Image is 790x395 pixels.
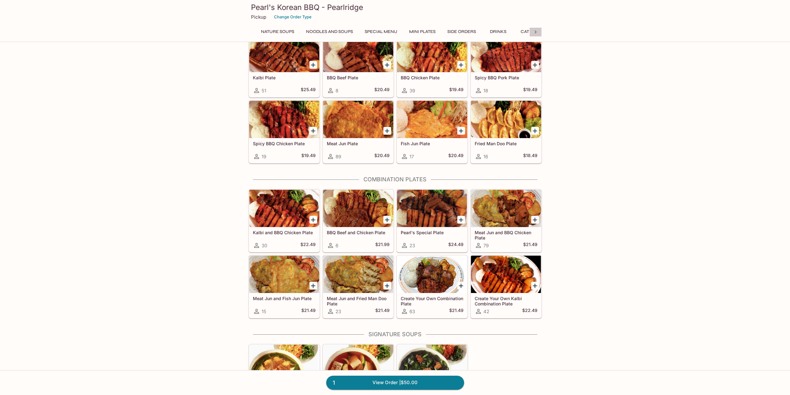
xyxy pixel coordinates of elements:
span: 42 [483,309,489,314]
h5: Spicy BBQ Chicken Plate [253,141,316,146]
a: Pearl's Special Plate23$24.49 [397,189,468,252]
button: Side Orders [444,27,479,36]
a: Meat Jun and Fish Jun Plate15$21.49 [249,255,320,318]
h4: Signature Soups [249,331,542,338]
a: Meat Jun and BBQ Chicken Plate79$21.49 [471,189,541,252]
h5: $21.99 [375,242,390,249]
h5: $24.49 [448,242,463,249]
a: BBQ Beef Plate8$20.49 [323,35,394,97]
button: Add Spicy BBQ Chicken Plate [309,127,317,135]
span: 15 [262,309,266,314]
h5: $21.49 [375,308,390,315]
span: 17 [409,154,414,160]
span: 63 [409,309,415,314]
h5: $21.49 [523,242,537,249]
a: BBQ Beef and Chicken Plate6$21.99 [323,189,394,252]
h5: $19.49 [523,87,537,94]
a: Kalbi and BBQ Chicken Plate30$22.49 [249,189,320,252]
div: Create Your Own Kalbi Combination Plate [471,256,541,293]
button: Change Order Type [271,12,314,22]
h4: Combination Plates [249,176,542,183]
button: Add BBQ Beef and Chicken Plate [383,216,391,224]
span: 6 [336,243,338,249]
h5: $20.49 [448,153,463,160]
span: 19 [262,154,266,160]
span: 18 [483,88,488,94]
a: BBQ Chicken Plate39$19.49 [397,35,468,97]
a: Fried Man Doo Plate16$18.49 [471,100,541,163]
button: Add Spicy BBQ Pork Plate [531,61,539,69]
span: 8 [336,88,338,94]
h5: BBQ Beef and Chicken Plate [327,230,390,235]
h5: $20.49 [374,153,390,160]
h5: $22.49 [522,308,537,315]
h5: $21.49 [449,308,463,315]
h5: $22.49 [300,242,316,249]
span: 51 [262,88,266,94]
h5: $25.49 [301,87,316,94]
h5: Meat Jun and Fried Man Doo Plate [327,296,390,306]
span: 1 [329,379,339,387]
a: Kalbi Plate51$25.49 [249,35,320,97]
span: 79 [483,243,489,249]
button: Add Fish Jun Plate [457,127,465,135]
h5: Fried Man Doo Plate [475,141,537,146]
h5: $19.49 [449,87,463,94]
a: Create Your Own Combination Plate63$21.49 [397,255,468,318]
div: BBQ Chicken Plate [397,35,467,72]
button: Noodles and Soups [303,27,356,36]
div: BBQ Beef and Chicken Plate [323,190,393,227]
div: Spicy BBQ Pork Plate [471,35,541,72]
button: Catering Menu - Meats [517,27,579,36]
button: Special Menu [361,27,401,36]
button: Add Fried Man Doo Plate [531,127,539,135]
div: Fish Jun Plate [397,101,467,138]
button: Add Create Your Own Combination Plate [457,282,465,290]
h5: Meat Jun Plate [327,141,390,146]
h5: Kalbi and BBQ Chicken Plate [253,230,316,235]
span: 23 [409,243,415,249]
h5: Spicy BBQ Pork Plate [475,75,537,80]
h5: Create Your Own Kalbi Combination Plate [475,296,537,306]
button: Add Kalbi Plate [309,61,317,69]
h5: BBQ Chicken Plate [401,75,463,80]
button: Signature Soups [250,27,298,36]
button: Mini Plates [406,27,439,36]
h5: Meat Jun and BBQ Chicken Plate [475,230,537,240]
span: 89 [336,154,341,160]
h5: Create Your Own Combination Plate [401,296,463,306]
h5: $19.49 [301,153,316,160]
button: Add Create Your Own Kalbi Combination Plate [531,282,539,290]
button: Add Meat Jun and Fish Jun Plate [309,282,317,290]
h5: Fish Jun Plate [401,141,463,146]
button: Add BBQ Chicken Plate [457,61,465,69]
div: Create Your Own Combination Plate [397,256,467,293]
span: 39 [409,88,415,94]
div: Tofu Soup [323,345,393,382]
div: Pearl's Special Plate [397,190,467,227]
div: Spicy BBQ Chicken Plate [249,101,319,138]
button: Add Meat Jun and Fried Man Doo Plate [383,282,391,290]
div: Meat Jun Plate [323,101,393,138]
button: Drinks [484,27,512,36]
p: Pickup [251,14,266,20]
button: Add Meat Jun Plate [383,127,391,135]
span: 16 [483,154,488,160]
div: Kalbi and BBQ Chicken Plate [249,190,319,227]
h3: Pearl's Korean BBQ - Pearlridge [251,2,539,12]
div: Kalbi Plate [249,35,319,72]
a: 1View Order |$50.00 [326,376,464,389]
div: Seaweed Soup [397,345,467,382]
h5: Pearl's Special Plate [401,230,463,235]
span: 30 [262,243,267,249]
a: Fish Jun Plate17$20.49 [397,100,468,163]
h5: BBQ Beef Plate [327,75,390,80]
button: Add Meat Jun and BBQ Chicken Plate [531,216,539,224]
a: Spicy BBQ Chicken Plate19$19.49 [249,100,320,163]
h5: $21.49 [301,308,316,315]
a: Meat Jun Plate89$20.49 [323,100,394,163]
a: Spicy BBQ Pork Plate18$19.49 [471,35,541,97]
button: Add BBQ Beef Plate [383,61,391,69]
div: Meat Jun and Fried Man Doo Plate [323,256,393,293]
a: Create Your Own Kalbi Combination Plate42$22.49 [471,255,541,318]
